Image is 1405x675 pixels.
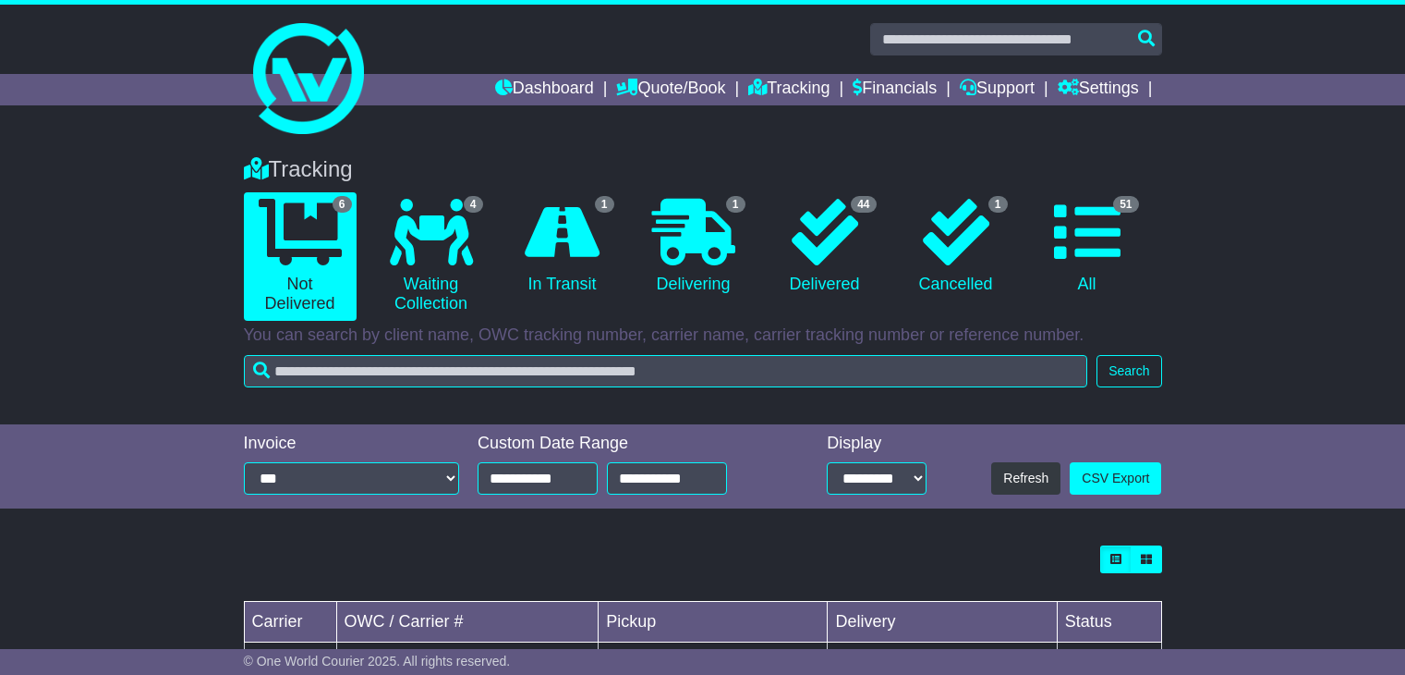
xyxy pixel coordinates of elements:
p: You can search by client name, OWC tracking number, carrier name, carrier tracking number or refe... [244,325,1162,346]
span: 51 [1113,196,1138,213]
td: Status [1057,602,1161,643]
a: 1 In Transit [506,192,619,301]
td: Delivery [828,602,1057,643]
td: Carrier [244,602,336,643]
button: Refresh [991,462,1060,495]
a: 1 Delivering [637,192,750,301]
a: Settings [1058,74,1139,105]
a: Dashboard [495,74,594,105]
span: 1 [988,196,1008,213]
td: Pickup [599,602,828,643]
td: OWC / Carrier # [336,602,599,643]
span: 1 [595,196,614,213]
a: 4 Waiting Collection [375,192,488,321]
span: © One World Courier 2025. All rights reserved. [244,654,511,669]
a: CSV Export [1070,462,1161,495]
span: 1 [726,196,745,213]
div: Tracking [235,156,1171,183]
span: 6 [333,196,352,213]
a: Support [960,74,1035,105]
div: Display [827,434,927,454]
div: Custom Date Range [478,434,771,454]
a: 1 Cancelled [900,192,1012,301]
a: Financials [853,74,937,105]
a: Quote/Book [616,74,725,105]
button: Search [1096,355,1161,387]
a: 6 Not Delivered [244,192,357,321]
span: 4 [464,196,483,213]
a: Tracking [748,74,830,105]
div: Invoice [244,434,460,454]
a: 44 Delivered [769,192,881,301]
a: 51 All [1031,192,1144,301]
span: 44 [851,196,876,213]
